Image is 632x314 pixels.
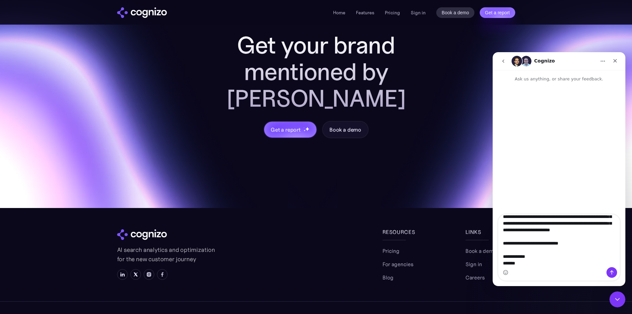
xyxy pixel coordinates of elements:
[117,245,217,264] p: AI search analytics and optimization for the new customer journey
[609,291,625,307] iframe: Intercom live chat
[436,7,474,18] a: Book a demo
[117,229,167,240] img: cognizo logo
[210,32,422,112] h2: Get your brand mentioned by [PERSON_NAME]
[271,126,301,134] div: Get a report
[322,121,369,138] a: Book a demo
[304,130,306,132] img: star
[465,260,482,268] a: Sign in
[133,272,138,277] img: X icon
[383,260,413,268] a: For agencies
[304,127,305,128] img: star
[120,272,125,277] img: LinkedIn icon
[305,127,310,131] img: star
[465,247,497,255] a: Book a demo
[480,7,515,18] a: Get a report
[465,228,515,236] div: links
[117,7,167,18] a: home
[383,247,399,255] a: Pricing
[356,10,374,16] a: Features
[333,10,345,16] a: Home
[465,273,485,281] a: Careers
[329,126,361,134] div: Book a demo
[383,228,432,236] div: Resources
[117,7,167,18] img: cognizo logo
[263,121,317,138] a: Get a reportstarstarstar
[383,273,393,281] a: Blog
[385,10,400,16] a: Pricing
[411,9,426,17] a: Sign in
[493,52,625,286] iframe: Intercom live chat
